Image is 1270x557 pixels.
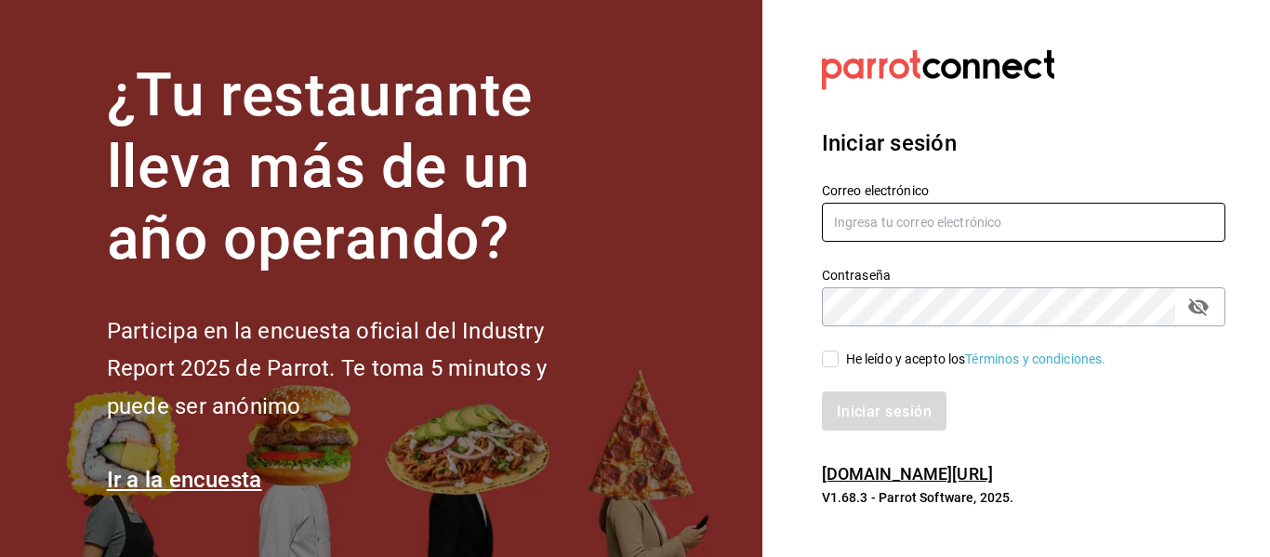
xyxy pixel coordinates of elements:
font: V1.68.3 - Parrot Software, 2025. [822,490,1014,505]
font: Iniciar sesión [822,130,957,156]
a: Ir a la encuesta [107,467,262,493]
font: Contraseña [822,268,891,283]
font: Correo electrónico [822,183,929,198]
a: Términos y condiciones. [965,351,1105,366]
a: [DOMAIN_NAME][URL] [822,464,993,484]
font: Participa en la encuesta oficial del Industry Report 2025 de Parrot. Te toma 5 minutos y puede se... [107,318,547,420]
font: ¿Tu restaurante lleva más de un año operando? [107,60,533,273]
button: campo de contraseña [1183,291,1214,323]
font: He leído y acepto los [846,351,966,366]
input: Ingresa tu correo electrónico [822,203,1225,242]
